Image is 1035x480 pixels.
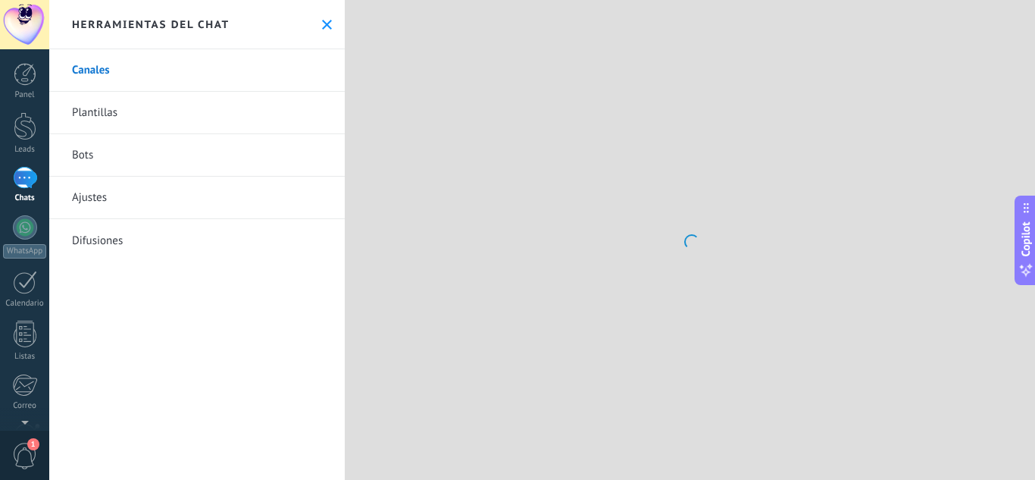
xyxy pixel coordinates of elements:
div: Calendario [3,299,47,309]
a: Ajustes [49,177,345,219]
a: Bots [49,134,345,177]
div: WhatsApp [3,244,46,259]
div: Listas [3,352,47,362]
div: Chats [3,193,47,203]
div: Panel [3,90,47,100]
div: Correo [3,401,47,411]
div: Leads [3,145,47,155]
a: Difusiones [49,219,345,262]
span: Copilot [1018,221,1033,256]
span: 1 [27,438,39,450]
h2: Herramientas del chat [72,17,230,31]
a: Plantillas [49,92,345,134]
a: Canales [49,49,345,92]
